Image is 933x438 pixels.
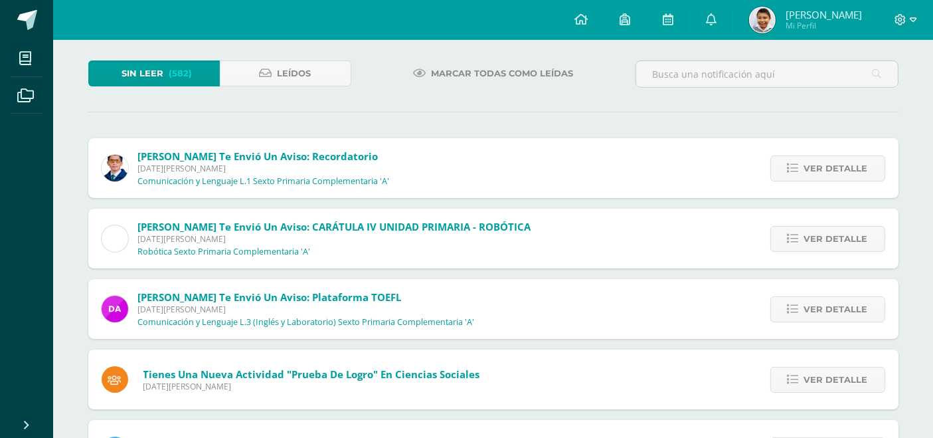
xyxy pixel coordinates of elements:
[138,304,475,315] span: [DATE][PERSON_NAME]
[786,20,862,31] span: Mi Perfil
[138,317,475,328] p: Comunicación y Lenguaje L.3 (Inglés y Laboratorio) Sexto Primaria Complementaria 'A'
[143,381,480,392] span: [DATE][PERSON_NAME]
[431,61,573,86] span: Marcar todas como leídas
[138,290,402,304] span: [PERSON_NAME] te envió un aviso: Plataforma TOEFL
[636,61,898,87] input: Busca una notificación aquí
[278,61,311,86] span: Leídos
[122,61,163,86] span: Sin leer
[804,368,868,392] span: Ver detalle
[804,227,868,251] span: Ver detalle
[138,220,531,233] span: [PERSON_NAME] te envió un aviso: CARÁTULA IV UNIDAD PRIMARIA - ROBÓTICA
[102,225,128,252] img: cae4b36d6049cd6b8500bd0f72497672.png
[102,296,128,322] img: 20293396c123fa1d0be50d4fd90c658f.png
[786,8,862,21] span: [PERSON_NAME]
[138,247,311,257] p: Robótica Sexto Primaria Complementaria 'A'
[220,60,351,86] a: Leídos
[804,297,868,322] span: Ver detalle
[804,156,868,181] span: Ver detalle
[138,233,531,245] span: [DATE][PERSON_NAME]
[138,176,390,187] p: Comunicación y Lenguaje L.1 Sexto Primaria Complementaria 'A'
[749,7,776,33] img: 171b93d59827ff1ea7b9a4b36d7066cb.png
[169,61,192,86] span: (582)
[102,155,128,181] img: 059ccfba660c78d33e1d6e9d5a6a4bb6.png
[138,163,390,174] span: [DATE][PERSON_NAME]
[138,150,379,163] span: [PERSON_NAME] te envió un aviso: Recordatorio
[143,368,480,381] span: Tienes una nueva actividad "Prueba de Logro" En Ciencias Sociales
[88,60,220,86] a: Sin leer(582)
[396,60,590,86] a: Marcar todas como leídas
